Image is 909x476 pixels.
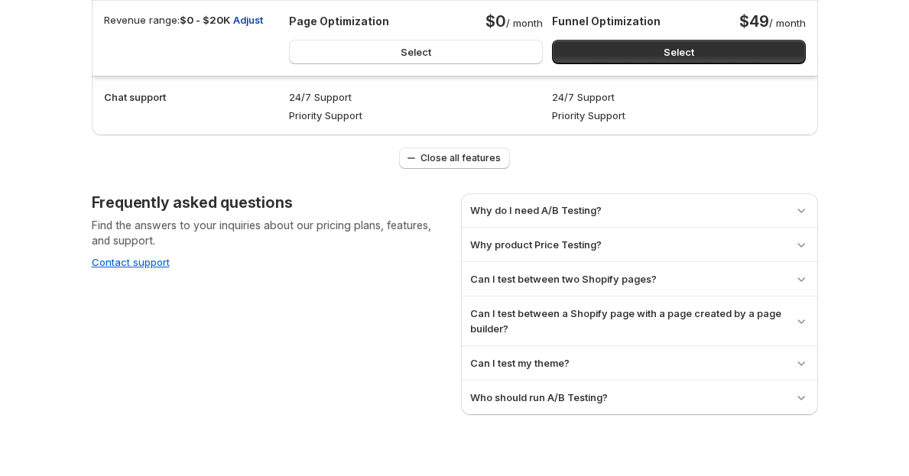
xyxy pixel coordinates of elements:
button: Select [552,40,806,64]
p: Find the answers to your inquiries about our pricing plans, features, and support. [92,218,449,248]
p: / month [485,12,543,31]
span: Select [401,44,431,60]
p: Revenue range: [104,12,230,64]
h3: Can I test between a Shopify page with a page created by a page builder? [470,306,781,336]
h2: Frequently asked questions [92,193,293,212]
p: 24/7 Support [289,89,362,105]
span: Select [664,44,694,60]
p: Priority Support [552,108,625,123]
button: Adjust [224,8,272,32]
p: Funnel Optimization [552,14,661,29]
p: 24/7 Support [552,89,625,105]
span: $49 [739,12,768,31]
span: $0 - $20K [180,14,230,26]
span: $0 [485,12,506,31]
span: Adjust [233,12,263,28]
h3: Who should run A/B Testing? [470,390,608,405]
p: / month [739,12,805,31]
p: Priority Support [289,108,362,123]
h3: Why do I need A/B Testing? [470,202,602,218]
button: Close all features [399,147,510,169]
p: Chat support [104,89,166,105]
span: Close all features [420,152,501,164]
h3: Why product Price Testing? [470,237,602,252]
button: Contact support [92,256,170,268]
button: Select [289,40,543,64]
h3: Can I test between two Shopify pages? [470,271,657,287]
p: Page Optimization [289,14,389,29]
h3: Can I test my theme? [470,355,570,371]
